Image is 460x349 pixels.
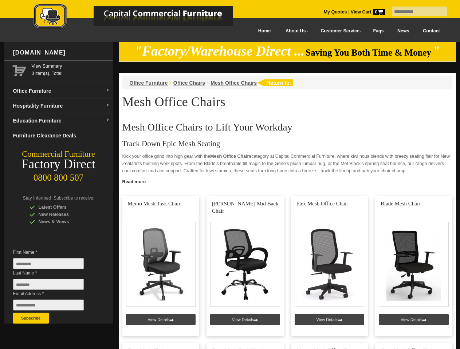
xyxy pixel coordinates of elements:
h2: Mesh Office Chairs to Lift Your Workday [122,122,452,133]
a: Faqs [366,23,391,39]
h1: Mesh Office Chairs [122,95,452,109]
div: News & Views [30,218,99,225]
li: › [170,79,172,87]
div: Commercial Furniture [4,149,113,159]
img: dropdown [106,103,110,108]
div: New Releases [30,211,99,218]
em: " [432,44,440,59]
input: Last Name * [13,279,84,290]
em: "Factory/Warehouse Direct ... [134,44,304,59]
span: Saving You Both Time & Money [306,48,431,57]
a: My Quotes [324,9,347,15]
input: Email Address * [13,300,84,310]
a: News [390,23,416,39]
div: Factory Direct [4,159,113,169]
div: 0800 800 507 [4,169,113,183]
h3: Track Down Epic Mesh Seating [122,140,452,147]
p: Kick your office grind into high gear with the category at Capital Commercial Furniture, where ki... [122,153,452,174]
img: dropdown [106,88,110,93]
a: Capital Commercial Furniture Logo [13,4,268,32]
span: Stay Informed [23,196,51,201]
span: Last Name * [13,269,95,277]
a: Hospitality Furnituredropdown [10,99,113,113]
img: return to [257,79,293,86]
a: Contact [416,23,447,39]
span: 0 item(s), Total: [32,63,110,76]
a: Customer Service [312,23,366,39]
span: First Name * [13,249,95,256]
a: Office Chairs [173,80,205,86]
a: View Summary [32,63,110,70]
span: Subscribe to receive: [54,196,94,201]
div: Latest Offers [30,204,99,211]
span: Email Address * [13,290,95,297]
a: Office Furniture [130,80,168,86]
a: About Us [278,23,312,39]
a: Furniture Clearance Deals [10,128,113,143]
a: Click to read more [119,176,456,185]
span: 0 [373,9,385,15]
img: Capital Commercial Furniture Logo [13,4,268,30]
a: Mesh Office Chairs [211,80,257,86]
div: [DOMAIN_NAME] [10,42,113,64]
a: Education Furnituredropdown [10,113,113,128]
li: › [207,79,209,87]
strong: Mesh Office Chairs [210,154,251,159]
a: Office Furnituredropdown [10,84,113,99]
input: First Name * [13,258,84,269]
strong: View Cart [351,9,385,15]
a: View Cart0 [349,9,385,15]
img: dropdown [106,118,110,123]
button: Subscribe [13,313,49,324]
